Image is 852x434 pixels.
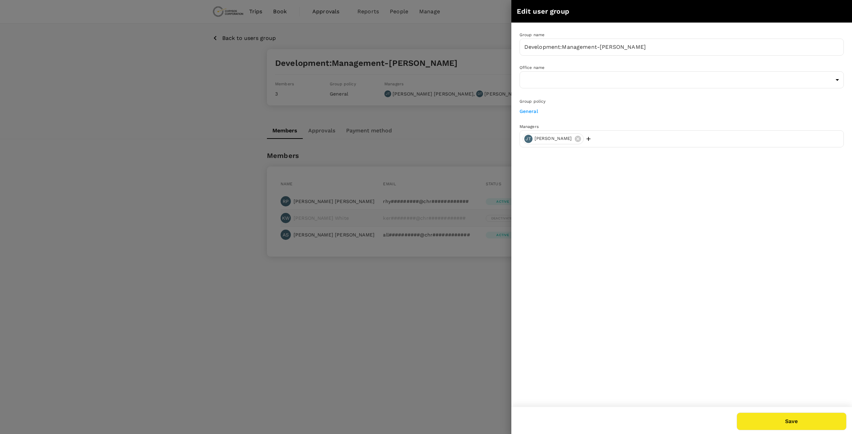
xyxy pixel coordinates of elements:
[523,133,584,144] div: JT[PERSON_NAME]
[835,5,847,17] button: close
[524,135,532,143] div: JT
[520,99,546,104] span: Group policy
[520,65,545,70] span: Office name
[520,108,538,114] a: General
[530,135,576,142] span: [PERSON_NAME]
[520,124,539,129] span: Managers
[517,6,835,17] div: Edit user group
[520,32,545,37] span: Group name
[520,71,844,88] div: ​
[737,413,847,430] button: Save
